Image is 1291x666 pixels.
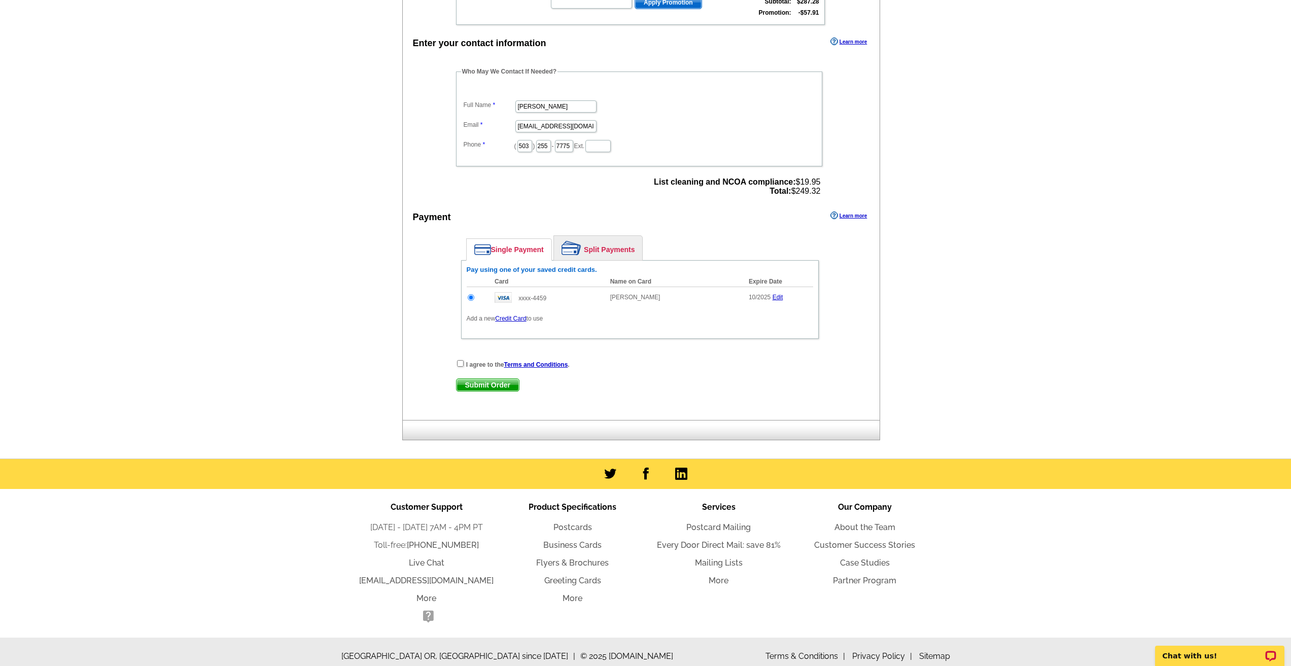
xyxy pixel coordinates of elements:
[354,539,500,551] li: Toll-free:
[605,276,744,287] th: Name on Card
[765,651,845,661] a: Terms & Conditions
[391,502,463,512] span: Customer Support
[504,361,568,368] a: Terms and Conditions
[657,540,781,550] a: Every Door Direct Mail: save 81%
[852,651,912,661] a: Privacy Policy
[529,502,616,512] span: Product Specifications
[413,37,546,50] div: Enter your contact information
[833,576,896,585] a: Partner Program
[554,236,642,260] a: Split Payments
[467,314,813,323] p: Add a new to use
[686,522,751,532] a: Postcard Mailing
[409,558,444,568] a: Live Chat
[563,593,582,603] a: More
[464,100,514,110] label: Full Name
[464,120,514,129] label: Email
[919,651,950,661] a: Sitemap
[1148,634,1291,666] iframe: LiveChat chat widget
[834,522,895,532] a: About the Team
[490,276,605,287] th: Card
[495,292,512,303] img: visa.gif
[474,244,491,255] img: single-payment.png
[830,38,867,46] a: Learn more
[461,137,817,153] dd: ( ) - Ext.
[461,67,557,76] legend: Who May We Contact If Needed?
[709,576,728,585] a: More
[359,576,494,585] a: [EMAIL_ADDRESS][DOMAIN_NAME]
[695,558,743,568] a: Mailing Lists
[536,558,609,568] a: Flyers & Brochures
[466,361,570,368] strong: I agree to the .
[354,521,500,534] li: [DATE] - [DATE] 7AM - 4PM PT
[544,576,601,585] a: Greeting Cards
[759,9,791,16] strong: Promotion:
[610,294,660,301] span: [PERSON_NAME]
[749,294,771,301] span: 10/2025
[464,140,514,149] label: Phone
[580,650,673,662] span: © 2025 [DOMAIN_NAME]
[654,178,820,196] span: $19.95 $249.32
[773,294,783,301] a: Edit
[840,558,890,568] a: Case Studies
[744,276,813,287] th: Expire Date
[467,266,813,274] h6: Pay using one of your saved credit cards.
[830,212,867,220] a: Learn more
[518,295,546,302] span: xxxx-4459
[838,502,892,512] span: Our Company
[798,9,819,16] strong: -$57.91
[457,379,519,391] span: Submit Order
[814,540,915,550] a: Customer Success Stories
[407,540,479,550] a: [PHONE_NUMBER]
[562,241,581,255] img: split-payment.png
[770,187,791,195] strong: Total:
[416,593,436,603] a: More
[467,239,551,260] a: Single Payment
[553,522,592,532] a: Postcards
[543,540,602,550] a: Business Cards
[495,315,526,322] a: Credit Card
[702,502,736,512] span: Services
[341,650,575,662] span: [GEOGRAPHIC_DATA] OR, [GEOGRAPHIC_DATA] since [DATE]
[413,211,451,224] div: Payment
[654,178,795,186] strong: List cleaning and NCOA compliance:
